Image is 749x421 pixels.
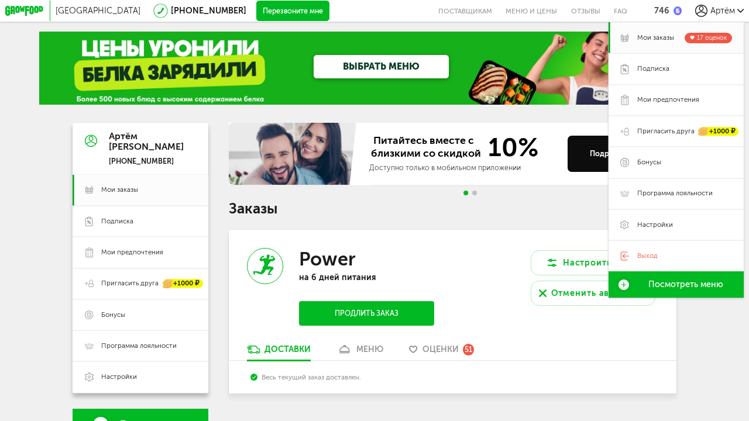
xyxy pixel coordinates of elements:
[568,136,658,172] button: Подробнее
[101,217,133,226] span: Подписка
[56,6,140,16] span: [GEOGRAPHIC_DATA]
[531,250,655,275] button: Настроить меню
[229,123,359,185] img: family-banner.579af9d.jpg
[101,248,163,257] span: Мои предпочтения
[73,237,208,268] a: Мои предпочтения
[73,299,208,330] a: Бонусы
[171,6,246,16] a: [PHONE_NUMBER]
[256,1,329,22] button: Перезвоните мне
[609,53,744,84] a: Подписка
[404,344,479,360] a: Оценки 51
[369,134,483,160] span: Питайтесь вместе с близкими со скидкой
[73,206,208,237] a: Подписка
[637,33,674,43] span: Мои заказы
[637,127,695,136] span: Пригласить друга
[264,344,311,354] div: Доставки
[609,116,744,147] a: Пригласить друга +1000 ₽
[609,209,744,240] a: Настройки
[609,178,744,209] a: Программа лояльности
[654,6,669,16] div: 746
[463,344,475,356] div: 51
[163,279,203,288] div: +1000 ₽
[73,361,208,392] a: Настройки
[332,344,389,360] a: меню
[101,341,177,351] span: Программа лояльности
[637,64,669,74] span: Подписка
[699,127,738,136] div: +1000 ₽
[637,189,713,198] span: Программа лояльности
[109,131,184,152] div: Артём [PERSON_NAME]
[609,271,744,297] a: Посмотреть меню
[590,149,640,159] div: Подробнее
[531,281,655,306] button: Отменить автобронь
[637,251,658,261] span: Выход
[109,157,184,166] div: [PHONE_NUMBER]
[609,240,744,271] a: Выход
[314,55,449,78] a: ВЫБРАТЬ МЕНЮ
[73,330,208,361] a: Программа лояльности
[101,279,159,288] span: Пригласить друга
[609,147,744,178] a: Бонусы
[299,272,434,282] p: на 6 дней питания
[101,372,137,382] span: Настройки
[299,301,434,326] button: Продлить заказ
[609,85,744,116] a: Мои предпочтения
[422,344,459,354] span: Оценки
[637,158,661,167] span: Бонусы
[242,344,316,360] a: Доставки
[609,22,744,53] a: Мои заказы 17 оценок
[356,344,383,354] div: меню
[697,34,727,42] span: 17 оценок
[73,268,208,299] a: Пригласить друга +1000 ₽
[73,175,208,206] a: Мои заказы
[101,185,138,195] span: Мои заказы
[637,220,673,230] span: Настройки
[472,191,477,195] span: Go to slide 2
[369,163,559,173] div: Доступно только в мобильном приложении
[483,134,540,160] span: 10%
[637,95,699,105] span: Мои предпочтения
[710,6,735,16] span: Артём
[463,191,468,195] span: Go to slide 1
[229,202,676,215] h1: Заказы
[101,310,125,320] span: Бонусы
[299,248,356,270] h3: Power
[551,287,647,299] div: Отменить автобронь
[674,6,682,15] img: bonus_b.cdccf46.png
[648,280,723,289] span: Посмотреть меню
[250,373,655,381] div: Весь текущий заказ доставлен.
